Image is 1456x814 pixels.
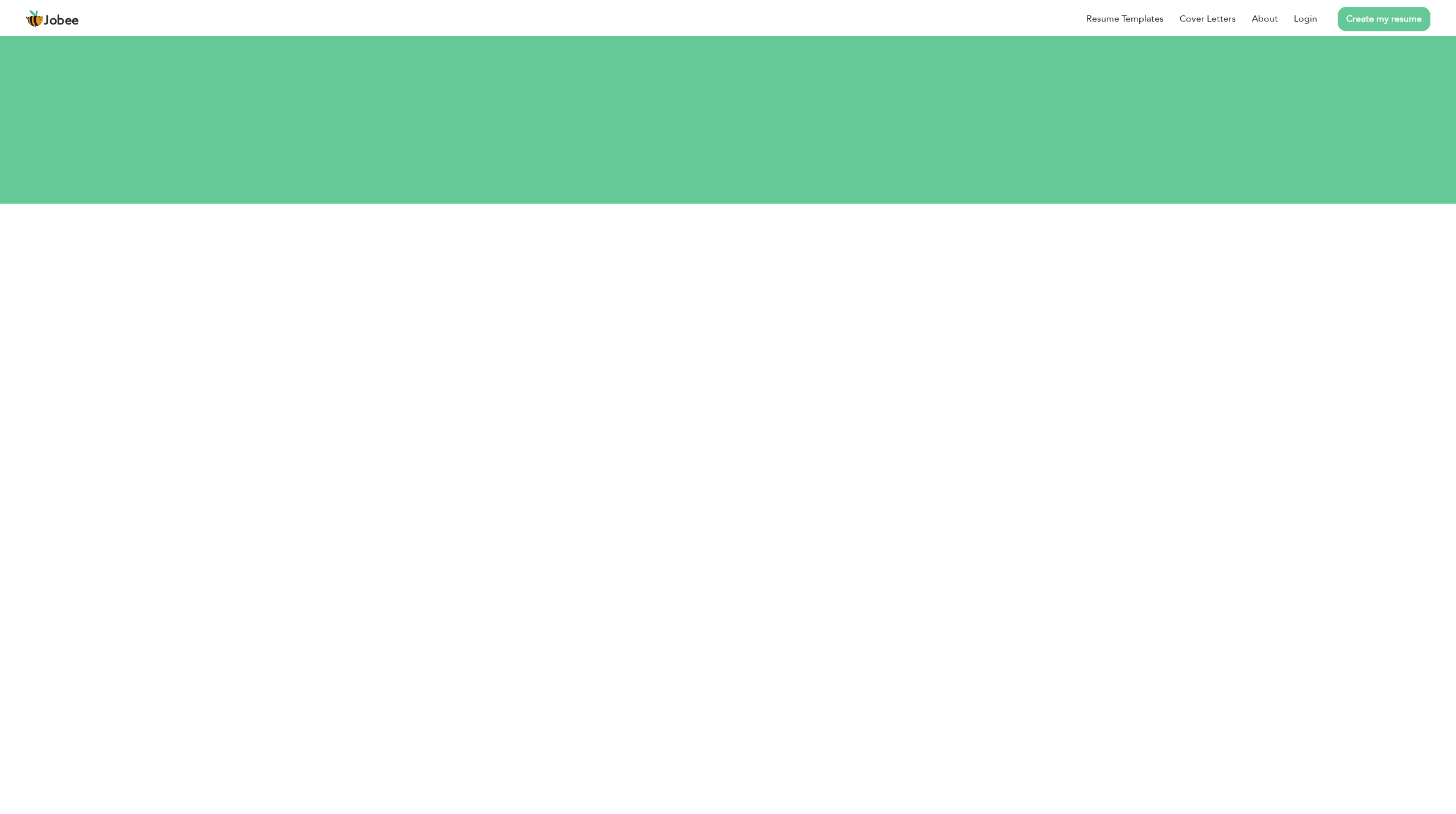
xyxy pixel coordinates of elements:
[1294,12,1317,26] a: Login
[26,10,44,28] img: jobee.io
[1180,12,1236,26] a: Cover Letters
[44,15,79,27] span: Jobee
[26,10,79,28] a: Jobee
[1086,12,1164,26] a: Resume Templates
[1338,7,1430,31] a: Create my resume
[1252,12,1278,26] a: About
